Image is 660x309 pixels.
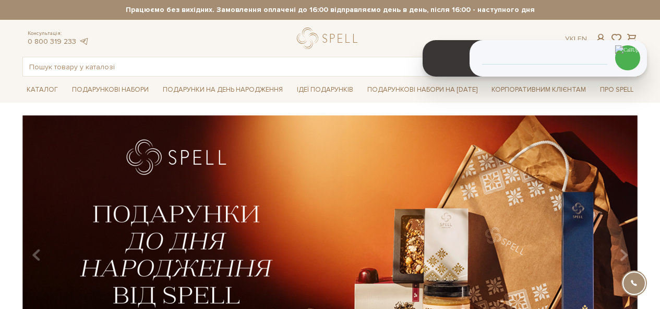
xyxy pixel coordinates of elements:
[596,82,638,98] a: Про Spell
[28,37,76,46] a: 0 800 319 233
[565,34,587,44] div: Ук
[23,57,614,76] input: Пошук товару у каталозі
[159,82,287,98] a: Подарунки на День народження
[22,82,62,98] a: Каталог
[363,81,482,98] a: Подарункові набори на [DATE]
[293,82,357,98] a: Ідеї подарунків
[487,81,590,98] a: Корпоративним клієнтам
[68,82,153,98] a: Подарункові набори
[79,37,89,46] a: telegram
[28,30,89,37] span: Консультація:
[574,34,575,43] span: |
[22,5,638,15] strong: Працюємо без вихідних. Замовлення оплачені до 16:00 відправляємо день в день, після 16:00 - насту...
[578,34,587,43] a: En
